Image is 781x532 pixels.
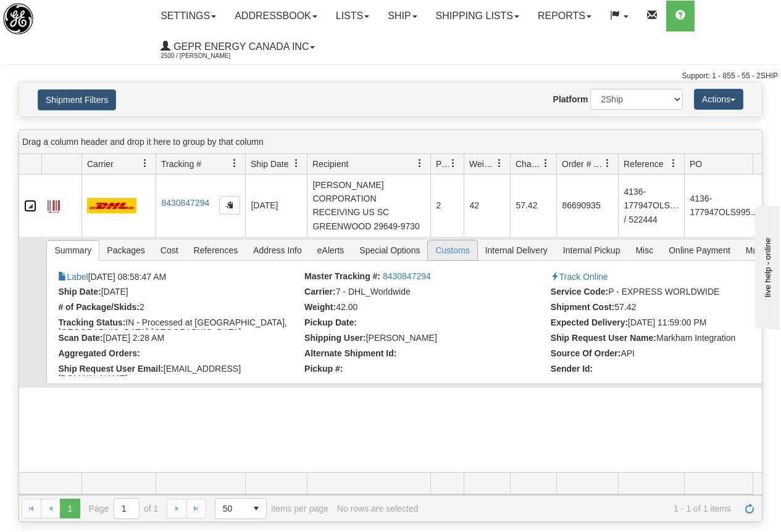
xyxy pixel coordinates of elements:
strong: Carrier: [304,287,336,297]
li: [DATE] [58,287,301,299]
strong: Aggregated Orders: [58,348,140,358]
a: Charge filter column settings [535,153,556,174]
a: Collapse [24,200,36,212]
span: Ship Date [251,158,288,170]
th: Press ctrl + space to group [245,154,307,174]
a: 8430847294 [383,271,431,281]
strong: Sender Id: [551,364,593,374]
span: Packages [99,240,152,260]
li: [DATE] 2:28 AM [58,333,301,345]
span: Carrier [87,158,114,170]
label: Platform [553,93,588,105]
li: 7 - DHL_Worldwide [304,287,548,299]
td: 2 [430,174,464,237]
span: 50 [223,502,239,515]
span: items per page [215,498,328,519]
span: Internal Pickup [556,240,628,260]
strong: Ship Date: [58,287,101,297]
span: Online Payment [661,240,738,260]
th: Press ctrl + space to group [81,154,156,174]
li: 2 [58,302,301,314]
th: Press ctrl + space to group [430,154,464,174]
strong: Pickup Date: [304,317,357,327]
a: 8430847294 [161,198,209,208]
strong: Alternate Shipment Id: [304,348,396,358]
strong: Ship Request User Name: [551,333,656,343]
span: Weight [469,158,495,170]
span: Page 1 [60,499,80,518]
img: logo2500.jpg [3,3,33,35]
input: Page 1 [114,499,139,518]
th: Press ctrl + space to group [307,154,430,174]
td: 4136-177947OLS995188 / 522444 [618,174,684,237]
th: Press ctrl + space to group [464,154,510,174]
a: Refresh [740,499,759,518]
td: [DATE] [245,174,307,237]
th: Press ctrl + space to group [684,154,766,174]
a: Track Online [551,272,608,282]
div: No rows are selected [337,504,419,514]
div: grid grouping header [19,130,762,154]
button: Shipment Filters [38,89,116,110]
th: Press ctrl + space to group [556,154,618,174]
a: Packages filter column settings [443,153,464,174]
li: IN - Processed at [GEOGRAPHIC_DATA],[GEOGRAPHIC_DATA]-[GEOGRAPHIC_DATA] [58,317,301,330]
li: [DATE] 08:58:47 AM [58,271,301,284]
a: Recipient filter column settings [409,153,430,174]
a: Lists [327,1,378,31]
strong: Expected Delivery: [551,317,628,327]
span: Address Info [246,240,309,260]
span: select [246,499,266,518]
div: live help - online [9,10,114,20]
strong: Service Code: [551,287,608,297]
span: Order # / Ship Request # [562,158,603,170]
a: Reference filter column settings [663,153,684,174]
a: Tracking # filter column settings [224,153,245,174]
a: Shipping lists [427,1,528,31]
strong: Weight: [304,302,336,312]
th: Press ctrl + space to group [41,154,81,174]
span: Page sizes drop down [215,498,267,519]
span: References [186,240,246,260]
span: 2500 / [PERSON_NAME] [161,50,253,62]
td: 57.42 [510,174,556,237]
a: Settings [151,1,225,31]
a: Addressbook [225,1,327,31]
button: Copy to clipboard [219,196,240,215]
td: 42 [464,174,510,237]
a: Label [58,272,88,282]
li: [EMAIL_ADDRESS][DOMAIN_NAME] [58,364,301,376]
li: Brian Salas (29971) [304,333,548,345]
span: Customs [428,240,477,260]
strong: Shipment Cost: [551,302,614,312]
a: Reports [528,1,601,31]
iframe: chat widget [753,203,780,329]
th: Press ctrl + space to group [618,154,684,174]
a: Label [48,195,60,215]
span: Recipient [312,158,348,170]
td: [PERSON_NAME] CORPORATION RECEIVING US SC GREENWOOD 29649-9730 [307,174,430,237]
span: GEPR Energy Canada Inc [170,41,309,52]
span: Charge [516,158,541,170]
li: 42.00 [304,302,548,314]
span: 1 - 1 of 1 items [427,504,731,514]
strong: Source Of Order: [551,348,621,358]
td: 86690935 [556,174,618,237]
a: Ship [378,1,426,31]
span: Internal Delivery [478,240,555,260]
strong: Scan Date: [58,333,102,343]
span: Misc [628,240,661,260]
a: PO filter column settings [745,153,766,174]
a: Order # / Ship Request # filter column settings [597,153,618,174]
span: eAlerts [310,240,352,260]
a: Ship Date filter column settings [286,153,307,174]
span: Tracking # [161,158,201,170]
a: Carrier filter column settings [135,153,156,174]
button: Actions [694,89,743,110]
span: Special Options [352,240,427,260]
strong: Shipping User: [304,333,366,343]
td: 4136-177947OLS995188 [684,174,766,237]
img: 7 - DHL_Worldwide [87,198,136,213]
span: Cost [153,240,186,260]
strong: Master Tracking #: [304,271,380,281]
